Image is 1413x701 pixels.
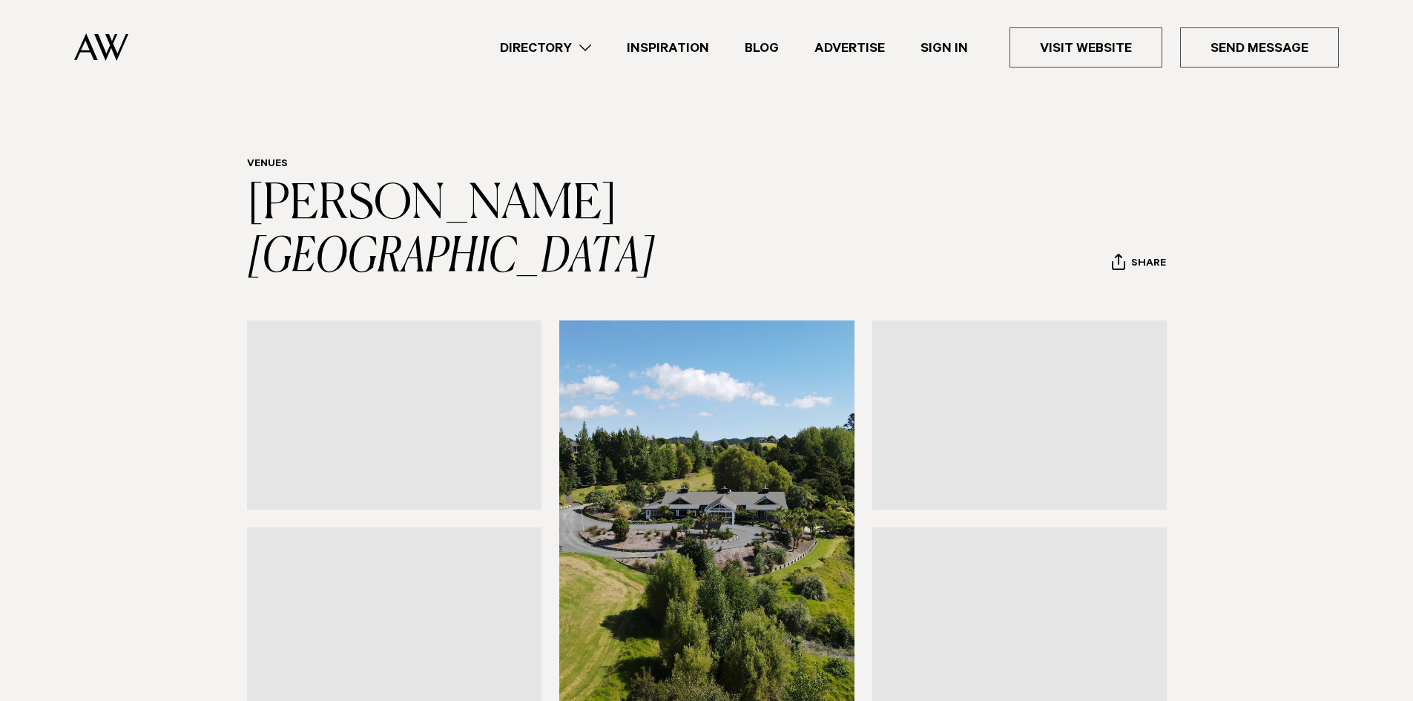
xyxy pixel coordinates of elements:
a: Venues [247,159,288,171]
button: Share [1111,253,1167,275]
a: [PERSON_NAME][GEOGRAPHIC_DATA] [247,181,655,282]
a: Send Message [1180,27,1339,68]
a: Sign In [903,38,986,58]
a: Advertise [797,38,903,58]
a: Blog [727,38,797,58]
span: Share [1131,257,1166,271]
a: Visit Website [1009,27,1162,68]
a: Directory [482,38,609,58]
img: Auckland Weddings Logo [74,33,128,61]
a: Inspiration [609,38,727,58]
